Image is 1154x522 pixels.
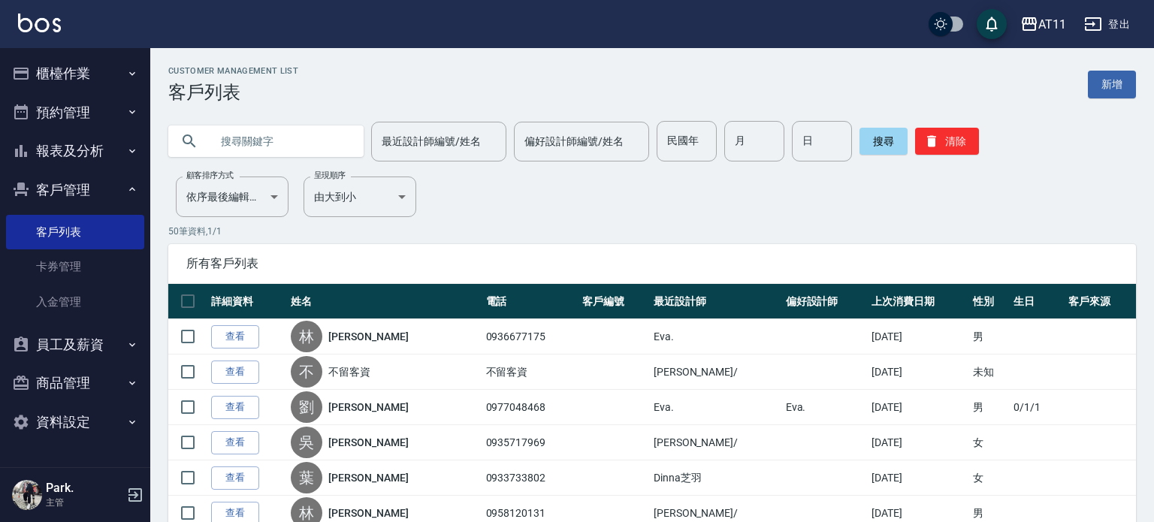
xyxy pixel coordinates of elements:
[868,425,969,460] td: [DATE]
[207,284,287,319] th: 詳細資料
[969,390,1010,425] td: 男
[314,170,346,181] label: 呈現順序
[186,256,1118,271] span: 所有客戶列表
[287,284,482,319] th: 姓名
[1038,15,1066,34] div: AT11
[291,321,322,352] div: 林
[782,390,869,425] td: Eva.
[211,361,259,384] a: 查看
[6,325,144,364] button: 員工及薪資
[18,14,61,32] img: Logo
[168,66,298,76] h2: Customer Management List
[482,319,579,355] td: 0936677175
[328,435,408,450] a: [PERSON_NAME]
[6,249,144,284] a: 卡券管理
[6,131,144,170] button: 報表及分析
[6,364,144,403] button: 商品管理
[782,284,869,319] th: 偏好設計師
[859,128,908,155] button: 搜尋
[6,285,144,319] a: 入金管理
[304,177,416,217] div: 由大到小
[969,355,1010,390] td: 未知
[328,400,408,415] a: [PERSON_NAME]
[915,128,979,155] button: 清除
[482,284,579,319] th: 電話
[1088,71,1136,98] a: 新增
[1014,9,1072,40] button: AT11
[176,177,288,217] div: 依序最後編輯時間
[210,121,352,161] input: 搜尋關鍵字
[211,431,259,454] a: 查看
[482,355,579,390] td: 不留客資
[6,93,144,132] button: 預約管理
[868,355,969,390] td: [DATE]
[12,480,42,510] img: Person
[650,284,782,319] th: 最近設計師
[969,460,1010,496] td: 女
[977,9,1007,39] button: save
[969,425,1010,460] td: 女
[1010,390,1065,425] td: 0/1/1
[650,425,782,460] td: [PERSON_NAME]/
[46,496,122,509] p: 主管
[211,466,259,490] a: 查看
[868,460,969,496] td: [DATE]
[6,54,144,93] button: 櫃檯作業
[969,284,1010,319] th: 性別
[1065,284,1136,319] th: 客戶來源
[650,355,782,390] td: [PERSON_NAME]/
[46,481,122,496] h5: Park.
[868,319,969,355] td: [DATE]
[1078,11,1136,38] button: 登出
[1010,284,1065,319] th: 生日
[969,319,1010,355] td: 男
[328,329,408,344] a: [PERSON_NAME]
[328,470,408,485] a: [PERSON_NAME]
[186,170,234,181] label: 顧客排序方式
[291,462,322,493] div: 葉
[482,390,579,425] td: 0977048468
[211,396,259,419] a: 查看
[868,390,969,425] td: [DATE]
[211,325,259,349] a: 查看
[328,364,370,379] a: 不留客資
[6,170,144,210] button: 客戶管理
[650,319,782,355] td: Eva.
[291,356,322,388] div: 不
[650,390,782,425] td: Eva.
[579,284,650,319] th: 客戶編號
[328,505,408,520] a: [PERSON_NAME]
[482,460,579,496] td: 0933733802
[6,403,144,442] button: 資料設定
[291,427,322,458] div: 吳
[868,284,969,319] th: 上次消費日期
[291,391,322,423] div: 劉
[482,425,579,460] td: 0935717969
[168,82,298,103] h3: 客戶列表
[650,460,782,496] td: Dinna芝羽
[6,215,144,249] a: 客戶列表
[168,225,1136,238] p: 50 筆資料, 1 / 1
